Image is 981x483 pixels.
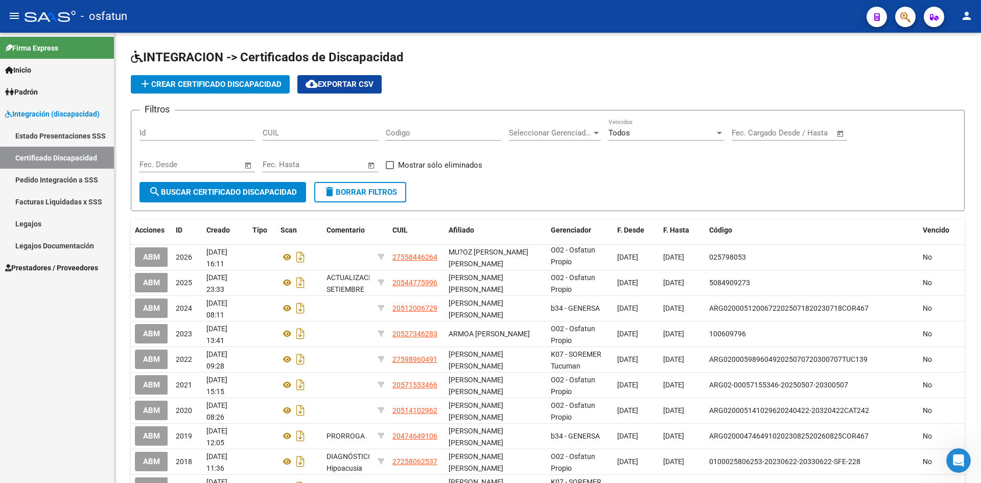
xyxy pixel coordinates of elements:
span: Acciones [135,226,165,234]
span: Borrar Filtros [323,188,397,197]
span: [DATE] [617,457,638,466]
span: [PERSON_NAME] [PERSON_NAME] [449,376,503,396]
span: 2022 [176,355,192,363]
button: ABM [135,298,168,317]
button: ABM [135,273,168,292]
input: Fecha fin [190,160,240,169]
span: ABM [143,381,160,390]
span: [PERSON_NAME] [PERSON_NAME] [449,427,503,447]
span: 20512006729 [392,304,437,312]
span: 2021 [176,381,192,389]
span: - osfatun [81,5,127,28]
span: Vencido [923,226,949,234]
span: Gerenciador [551,226,591,234]
span: 20571553466 [392,381,437,389]
span: [DATE] 08:11 [206,299,227,319]
mat-icon: menu [8,10,20,22]
span: [DATE] [617,330,638,338]
button: ABM [135,247,168,266]
span: [PERSON_NAME] [PERSON_NAME] [449,350,503,370]
span: 2023 [176,330,192,338]
datatable-header-cell: F. Hasta [659,219,705,241]
span: 20527346283 [392,330,437,338]
button: ABM [135,324,168,343]
span: Afiliado [449,226,474,234]
iframe: Intercom live chat [946,448,971,473]
span: [DATE] [663,406,684,415]
span: Todos [609,128,630,137]
span: No [923,432,932,440]
span: 2026 [176,253,192,261]
span: [DATE] [617,355,638,363]
span: ACTUALIZACIÓN SETIEMBRE 2025 [326,273,381,305]
span: 2024 [176,304,192,312]
i: Descargar documento [294,326,307,342]
span: Crear Certificado Discapacidad [139,80,282,89]
button: Crear Certificado Discapacidad [131,75,290,94]
span: ABM [143,330,160,339]
span: Integración (discapacidad) [5,108,100,120]
span: ABM [143,304,160,313]
span: K07 - SOREMER Tucuman [551,350,601,370]
button: Borrar Filtros [314,182,406,202]
datatable-header-cell: F. Desde [613,219,659,241]
span: [DATE] [663,330,684,338]
datatable-header-cell: CUIL [388,219,445,241]
span: ABM [143,253,160,262]
datatable-header-cell: Comentario [322,219,373,241]
i: Descargar documento [294,351,307,367]
input: Fecha inicio [263,160,304,169]
span: [DATE] [663,253,684,261]
span: 2019 [176,432,192,440]
mat-icon: delete [323,186,336,198]
span: ABM [143,406,160,416]
span: No [923,304,932,312]
span: b34 - GENERSA [551,432,600,440]
button: Buscar Certificado Discapacidad [139,182,306,202]
span: [PERSON_NAME] [PERSON_NAME] [449,273,503,293]
span: ARG02000598960492025070720300707TUC139 [709,355,868,363]
i: Descargar documento [294,402,307,419]
span: Código [709,226,732,234]
span: 20514102962 [392,406,437,415]
span: Creado [206,226,230,234]
span: 20474649106 [392,432,437,440]
span: 100609796 [709,330,746,338]
button: Open calendar [243,159,254,171]
span: No [923,457,932,466]
span: No [923,279,932,287]
span: Inicio [5,64,31,76]
span: [DATE] 23:33 [206,273,227,293]
span: Tipo [252,226,267,234]
span: 2025 [176,279,192,287]
span: [PERSON_NAME] [PERSON_NAME] [449,401,503,421]
i: Descargar documento [294,453,307,470]
span: No [923,381,932,389]
span: Padrón [5,86,38,98]
span: [DATE] [663,355,684,363]
span: 20544775996 [392,279,437,287]
input: Fecha fin [313,160,363,169]
span: PRORROGA [326,432,365,440]
span: CUIL [392,226,408,234]
span: No [923,330,932,338]
span: 27258062537 [392,457,437,466]
span: ARMOA [PERSON_NAME] [449,330,530,338]
span: Comentario [326,226,365,234]
button: ABM [135,426,168,445]
datatable-header-cell: Vencido [919,219,965,241]
span: [DATE] [617,253,638,261]
span: ARG02000474649102023082520260825COR467 [709,432,869,440]
span: MU?OZ [PERSON_NAME] [PERSON_NAME] [449,248,528,268]
span: ABM [143,355,160,364]
i: Descargar documento [294,300,307,316]
span: No [923,406,932,415]
span: 5084909273 [709,279,750,287]
span: [DATE] [617,406,638,415]
button: Exportar CSV [297,75,382,94]
span: O02 - Osfatun Propio [551,325,595,344]
span: [DATE] [663,432,684,440]
i: Descargar documento [294,249,307,265]
span: [DATE] 11:36 [206,452,227,472]
span: [DATE] [663,457,684,466]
